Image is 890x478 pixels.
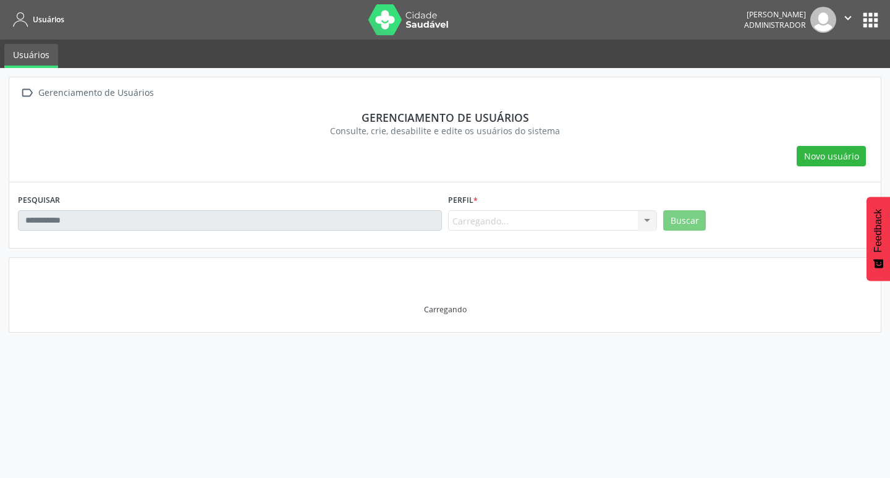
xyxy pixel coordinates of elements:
[27,124,863,137] div: Consulte, crie, desabilite e edite os usuários do sistema
[804,150,859,163] span: Novo usuário
[873,209,884,252] span: Feedback
[797,146,866,167] button: Novo usuário
[744,9,806,20] div: [PERSON_NAME]
[841,11,855,25] i: 
[36,84,156,102] div: Gerenciamento de Usuários
[33,14,64,25] span: Usuários
[867,197,890,281] button: Feedback - Mostrar pesquisa
[448,191,478,210] label: Perfil
[744,20,806,30] span: Administrador
[18,84,36,102] i: 
[860,9,881,31] button: apps
[663,210,706,231] button: Buscar
[4,44,58,68] a: Usuários
[9,9,64,30] a: Usuários
[18,84,156,102] a:  Gerenciamento de Usuários
[424,304,467,315] div: Carregando
[810,7,836,33] img: img
[27,111,863,124] div: Gerenciamento de usuários
[18,191,60,210] label: PESQUISAR
[836,7,860,33] button: 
